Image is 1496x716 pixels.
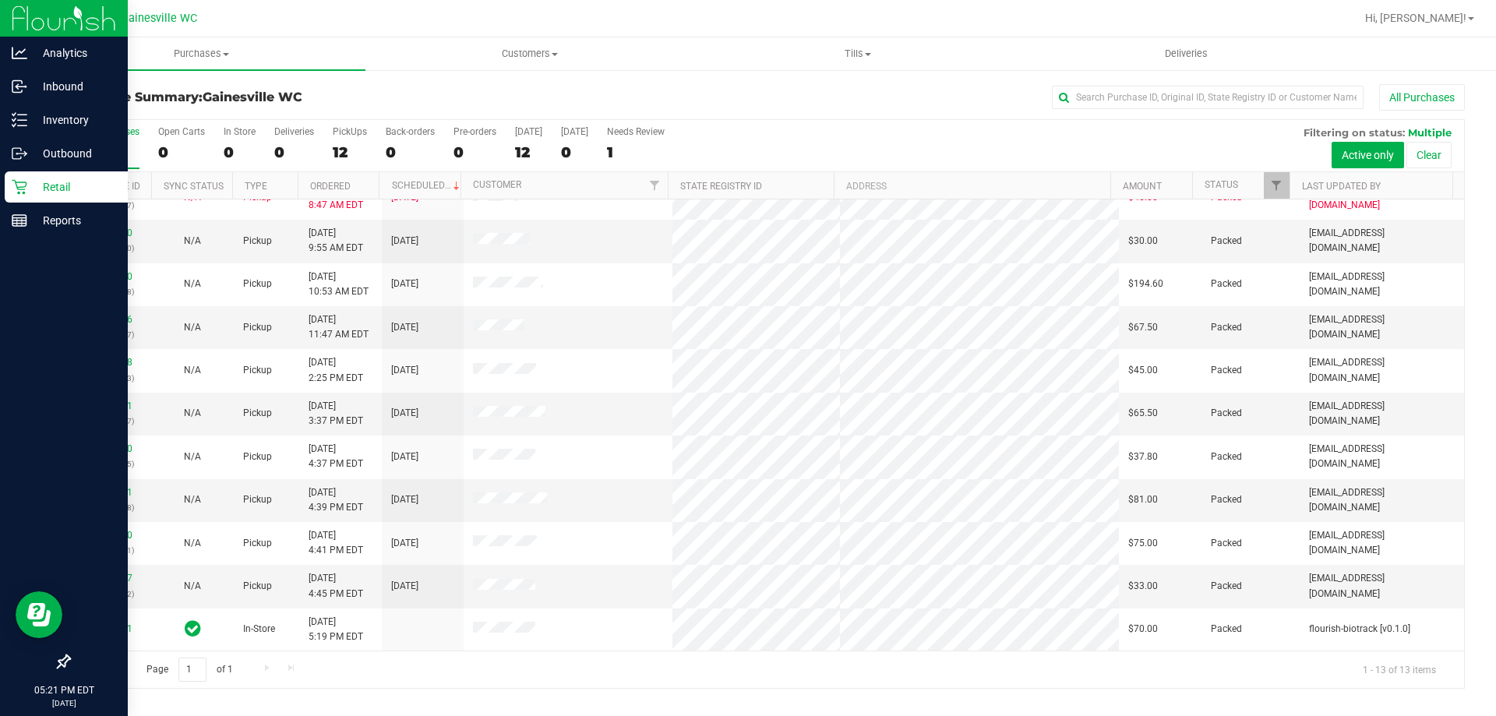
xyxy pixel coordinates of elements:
[1128,363,1158,378] span: $45.00
[89,271,132,282] a: 11848650
[1128,234,1158,249] span: $30.00
[1128,450,1158,464] span: $37.80
[561,126,588,137] div: [DATE]
[309,270,369,299] span: [DATE] 10:53 AM EDT
[391,406,418,421] span: [DATE]
[37,47,365,61] span: Purchases
[1128,536,1158,551] span: $75.00
[834,172,1110,199] th: Address
[365,37,693,70] a: Customers
[1309,270,1455,299] span: [EMAIL_ADDRESS][DOMAIN_NAME]
[121,12,197,25] span: Gainesville WC
[243,234,272,249] span: Pickup
[392,180,463,191] a: Scheduled
[184,235,201,246] span: Not Applicable
[27,178,121,196] p: Retail
[1211,320,1242,335] span: Packed
[184,407,201,418] span: Not Applicable
[164,181,224,192] a: Sync Status
[1128,406,1158,421] span: $65.50
[7,697,121,709] p: [DATE]
[89,487,132,498] a: 11851581
[89,530,132,541] a: 11851600
[243,363,272,378] span: Pickup
[1365,12,1466,24] span: Hi, [PERSON_NAME]!
[1350,658,1448,681] span: 1 - 13 of 13 items
[1052,86,1364,109] input: Search Purchase ID, Original ID, State Registry ID or Customer Name...
[1304,126,1405,139] span: Filtering on status:
[27,211,121,230] p: Reports
[12,112,27,128] inline-svg: Inventory
[12,179,27,195] inline-svg: Retail
[69,90,534,104] h3: Purchase Summary:
[309,399,363,429] span: [DATE] 3:37 PM EDT
[203,90,302,104] span: Gainesville WC
[1128,320,1158,335] span: $67.50
[473,179,521,190] a: Customer
[391,363,418,378] span: [DATE]
[1211,579,1242,594] span: Packed
[89,443,132,454] a: 11851520
[184,450,201,464] button: N/A
[1211,406,1242,421] span: Packed
[333,143,367,161] div: 12
[1128,492,1158,507] span: $81.00
[16,591,62,638] iframe: Resource center
[224,143,256,161] div: 0
[1406,142,1452,168] button: Clear
[27,77,121,96] p: Inbound
[243,492,272,507] span: Pickup
[184,536,201,551] button: N/A
[184,363,201,378] button: N/A
[1123,181,1162,192] a: Amount
[1309,355,1455,385] span: [EMAIL_ADDRESS][DOMAIN_NAME]
[158,126,205,137] div: Open Carts
[243,579,272,594] span: Pickup
[391,320,418,335] span: [DATE]
[243,450,272,464] span: Pickup
[391,450,418,464] span: [DATE]
[1309,399,1455,429] span: [EMAIL_ADDRESS][DOMAIN_NAME]
[694,47,1021,61] span: Tills
[561,143,588,161] div: 0
[158,143,205,161] div: 0
[1205,179,1238,190] a: Status
[309,615,363,644] span: [DATE] 5:19 PM EDT
[1128,622,1158,637] span: $70.00
[515,143,542,161] div: 12
[453,143,496,161] div: 0
[309,571,363,601] span: [DATE] 4:45 PM EDT
[89,314,132,325] a: 11849046
[642,172,668,199] a: Filter
[391,492,418,507] span: [DATE]
[1408,126,1452,139] span: Multiple
[1128,579,1158,594] span: $33.00
[27,44,121,62] p: Analytics
[1302,181,1381,192] a: Last Updated By
[178,658,206,682] input: 1
[12,146,27,161] inline-svg: Outbound
[309,528,363,558] span: [DATE] 4:41 PM EDT
[245,181,267,192] a: Type
[1309,528,1455,558] span: [EMAIL_ADDRESS][DOMAIN_NAME]
[184,278,201,289] span: Not Applicable
[391,277,418,291] span: [DATE]
[391,234,418,249] span: [DATE]
[184,322,201,333] span: Not Applicable
[1211,363,1242,378] span: Packed
[184,234,201,249] button: N/A
[1211,234,1242,249] span: Packed
[133,658,245,682] span: Page of 1
[333,126,367,137] div: PickUps
[184,365,201,376] span: Not Applicable
[89,227,132,238] a: 11848300
[27,144,121,163] p: Outbound
[89,400,132,411] a: 11851011
[1309,226,1455,256] span: [EMAIL_ADDRESS][DOMAIN_NAME]
[607,126,665,137] div: Needs Review
[89,357,132,368] a: 11850558
[309,312,369,342] span: [DATE] 11:47 AM EDT
[680,181,762,192] a: State Registry ID
[607,143,665,161] div: 1
[1144,47,1229,61] span: Deliveries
